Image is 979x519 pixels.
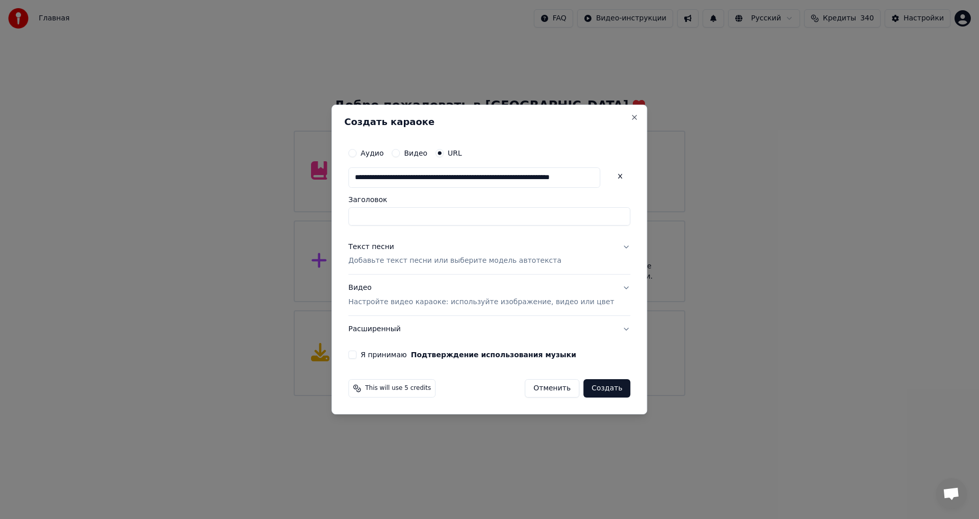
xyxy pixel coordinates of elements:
[360,351,576,358] label: Я принимаю
[583,379,630,398] button: Создать
[404,150,427,157] label: Видео
[348,297,614,307] p: Настройте видео караоке: используйте изображение, видео или цвет
[348,196,630,203] label: Заголовок
[348,283,614,308] div: Видео
[344,117,634,127] h2: Создать караоке
[411,351,576,358] button: Я принимаю
[348,242,394,252] div: Текст песни
[348,256,561,266] p: Добавьте текст песни или выберите модель автотекста
[365,384,431,392] span: This will use 5 credits
[448,150,462,157] label: URL
[348,316,630,342] button: Расширенный
[525,379,579,398] button: Отменить
[360,150,383,157] label: Аудио
[348,234,630,275] button: Текст песниДобавьте текст песни или выберите модель автотекста
[348,275,630,316] button: ВидеоНастройте видео караоке: используйте изображение, видео или цвет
